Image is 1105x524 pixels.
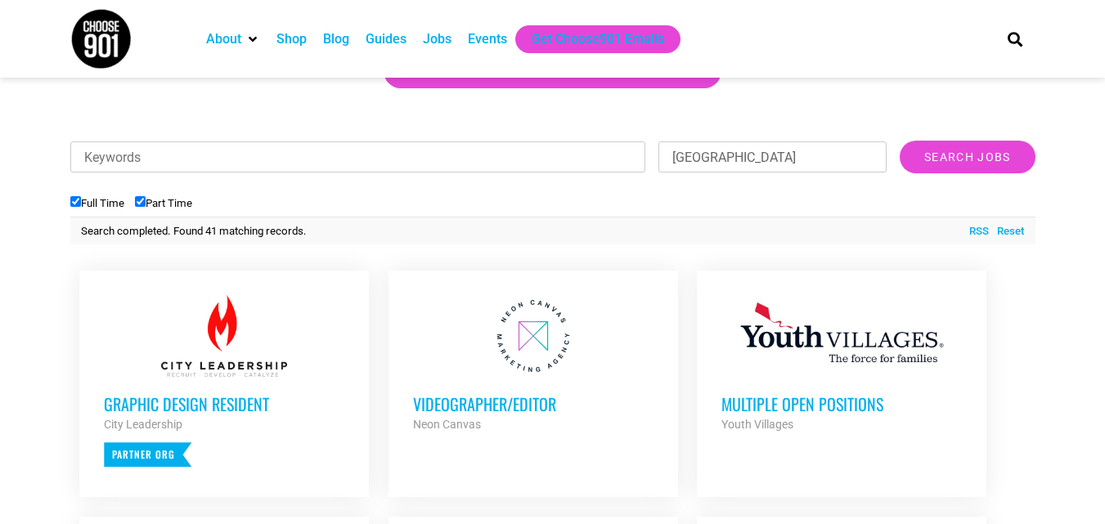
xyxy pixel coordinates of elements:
[413,418,481,431] strong: Neon Canvas
[70,141,646,172] input: Keywords
[721,418,793,431] strong: Youth Villages
[900,141,1035,173] input: Search Jobs
[198,25,980,53] nav: Main nav
[70,197,124,209] label: Full Time
[413,393,654,414] h3: Videographer/Editor
[989,223,1024,240] a: Reset
[276,29,307,49] a: Shop
[468,29,507,49] a: Events
[389,271,678,459] a: Videographer/Editor Neon Canvas
[104,393,344,414] h3: Graphic Design Resident
[366,29,407,49] a: Guides
[206,29,241,49] a: About
[104,418,182,431] strong: City Leadership
[532,29,664,49] a: Get Choose901 Emails
[135,196,146,207] input: Part Time
[70,196,81,207] input: Full Time
[697,271,986,459] a: Multiple Open Positions Youth Villages
[135,197,192,209] label: Part Time
[961,223,989,240] a: RSS
[323,29,349,49] a: Blog
[104,442,191,467] p: Partner Org
[658,141,887,172] input: Location
[721,393,962,414] h3: Multiple Open Positions
[198,25,268,53] div: About
[1001,25,1028,52] div: Search
[79,271,369,491] a: Graphic Design Resident City Leadership Partner Org
[81,225,307,237] span: Search completed. Found 41 matching records.
[423,29,451,49] a: Jobs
